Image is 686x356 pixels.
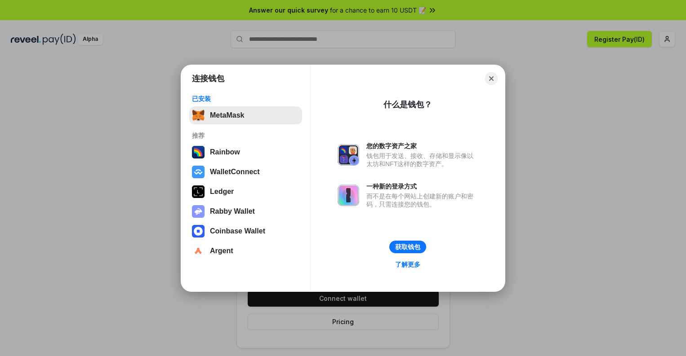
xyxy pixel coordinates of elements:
button: WalletConnect [189,163,302,181]
div: 您的数字资产之家 [366,142,478,150]
button: Argent [189,242,302,260]
div: 一种新的登录方式 [366,182,478,190]
button: MetaMask [189,106,302,124]
img: svg+xml,%3Csvg%20xmlns%3D%22http%3A%2F%2Fwww.w3.org%2F2000%2Fsvg%22%20fill%3D%22none%22%20viewBox... [338,144,359,166]
div: 了解更多 [395,260,420,268]
button: Rainbow [189,143,302,161]
button: Close [485,72,498,85]
h1: 连接钱包 [192,73,224,84]
div: 获取钱包 [395,243,420,251]
a: 了解更多 [390,259,426,270]
div: Coinbase Wallet [210,227,265,235]
button: Ledger [189,183,302,201]
button: Rabby Wallet [189,202,302,220]
img: svg+xml,%3Csvg%20xmlns%3D%22http%3A%2F%2Fwww.w3.org%2F2000%2Fsvg%22%20fill%3D%22none%22%20viewBox... [338,185,359,206]
div: WalletConnect [210,168,260,176]
div: 推荐 [192,132,299,140]
div: Rainbow [210,148,240,156]
img: svg+xml,%3Csvg%20xmlns%3D%22http%3A%2F%2Fwww.w3.org%2F2000%2Fsvg%22%20fill%3D%22none%22%20viewBox... [192,205,205,218]
div: Rabby Wallet [210,207,255,215]
img: svg+xml,%3Csvg%20xmlns%3D%22http%3A%2F%2Fwww.w3.org%2F2000%2Fsvg%22%20width%3D%2228%22%20height%3... [192,185,205,198]
img: svg+xml,%3Csvg%20width%3D%22120%22%20height%3D%22120%22%20viewBox%3D%220%200%20120%20120%22%20fil... [192,146,205,158]
div: 钱包用于发送、接收、存储和显示像以太坊和NFT这样的数字资产。 [366,152,478,168]
button: 获取钱包 [389,241,426,253]
img: svg+xml,%3Csvg%20fill%3D%22none%22%20height%3D%2233%22%20viewBox%3D%220%200%2035%2033%22%20width%... [192,109,205,122]
div: 什么是钱包？ [383,99,432,110]
img: svg+xml,%3Csvg%20width%3D%2228%22%20height%3D%2228%22%20viewBox%3D%220%200%2028%2028%22%20fill%3D... [192,245,205,257]
div: 而不是在每个网站上创建新的账户和密码，只需连接您的钱包。 [366,192,478,208]
div: MetaMask [210,111,244,119]
div: 已安装 [192,95,299,103]
img: svg+xml,%3Csvg%20width%3D%2228%22%20height%3D%2228%22%20viewBox%3D%220%200%2028%2028%22%20fill%3D... [192,225,205,237]
div: Argent [210,247,233,255]
button: Coinbase Wallet [189,222,302,240]
img: svg+xml,%3Csvg%20width%3D%2228%22%20height%3D%2228%22%20viewBox%3D%220%200%2028%2028%22%20fill%3D... [192,166,205,178]
div: Ledger [210,188,234,196]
